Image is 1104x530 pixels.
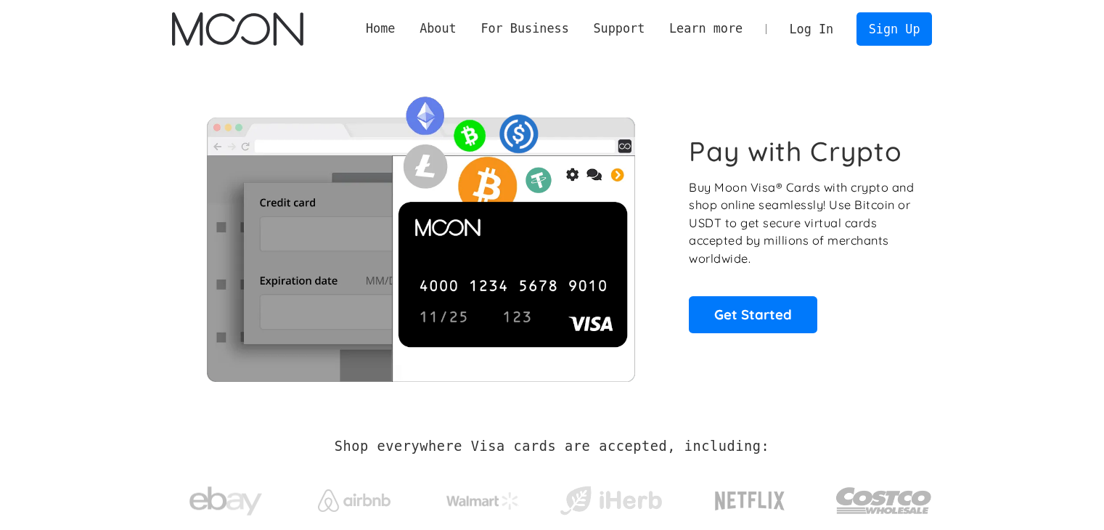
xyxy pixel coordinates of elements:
h1: Pay with Crypto [689,135,902,168]
a: Sign Up [856,12,932,45]
div: Learn more [669,20,743,38]
img: Moon Cards let you spend your crypto anywhere Visa is accepted. [172,86,669,381]
a: Airbnb [300,475,408,519]
a: Netflix [685,468,815,526]
a: Log In [777,13,846,45]
img: ebay [189,478,262,524]
p: Buy Moon Visa® Cards with crypto and shop online seamlessly! Use Bitcoin or USDT to get secure vi... [689,179,916,268]
img: Moon Logo [172,12,303,46]
img: Netflix [713,483,786,519]
a: iHerb [557,468,665,527]
a: Walmart [428,478,536,517]
img: Airbnb [318,489,391,512]
img: Costco [835,473,933,528]
div: About [420,20,457,38]
a: Home [353,20,407,38]
img: Walmart [446,492,519,510]
div: For Business [481,20,568,38]
a: Get Started [689,296,817,333]
h2: Shop everywhere Visa cards are accepted, including: [335,439,769,454]
img: iHerb [557,482,665,520]
div: Support [593,20,645,38]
